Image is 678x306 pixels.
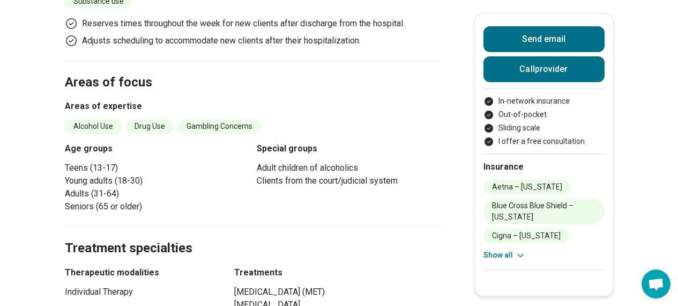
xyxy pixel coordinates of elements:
button: Show all [483,250,526,261]
h3: Age groups [65,142,248,155]
button: Send email [483,26,605,52]
li: [MEDICAL_DATA] (MET) [234,286,440,298]
li: Blue Cross Blue Shield – [US_STATE] [483,199,605,224]
h2: Treatment specialties [65,214,440,258]
li: Alcohol Use [65,119,122,134]
h3: Therapeutic modalities [65,266,215,279]
h2: Insurance [483,161,605,173]
li: Sliding scale [483,122,605,134]
h3: Special groups [257,142,440,155]
li: Adult children of alcoholics [257,162,440,174]
li: Adults (31-64) [65,187,248,200]
li: Clients from the court/judicial system [257,174,440,187]
li: I offer a free consultation [483,136,605,147]
ul: Payment options [483,96,605,147]
div: Open chat [642,269,670,298]
h3: Treatments [234,266,440,279]
li: Individual Therapy [65,286,215,298]
li: Out-of-pocket [483,109,605,120]
li: Aetna – [US_STATE] [483,180,571,194]
h2: Areas of focus [65,48,440,92]
li: Teens (13-17) [65,162,248,174]
h3: Areas of expertise [65,100,440,113]
li: Gambling Concerns [178,119,261,134]
li: In-network insurance [483,96,605,107]
li: Drug Use [126,119,174,134]
li: Young adults (18-30) [65,174,248,187]
button: Callprovider [483,56,605,82]
li: Cigna – [US_STATE] [483,229,569,243]
p: Reserves times throughout the week for new clients after discharge from the hospital. [82,17,405,30]
li: Seniors (65 or older) [65,200,248,213]
p: Adjusts scheduling to accommodate new clients after their hospitalization. [82,34,361,47]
